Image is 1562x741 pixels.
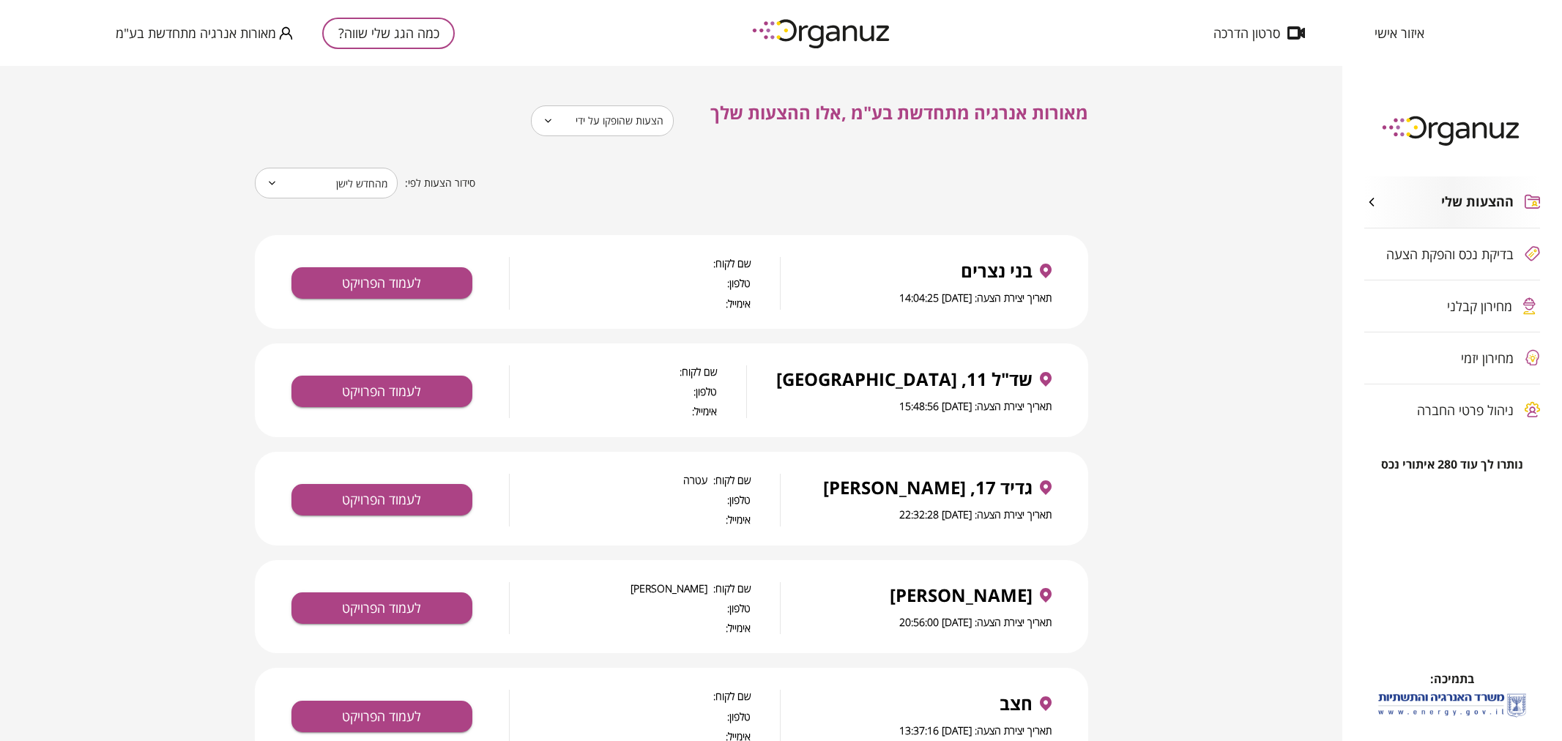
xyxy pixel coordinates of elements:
button: סרטון הדרכה [1191,26,1327,40]
span: תאריך יצירת הצעה: [DATE] 13:37:16 [899,723,1052,737]
button: ניהול פרטי החברה [1364,384,1540,436]
span: מאורות אנרגיה מתחדשת בע"מ [116,26,276,40]
span: גדיד 17, [PERSON_NAME] [823,477,1033,498]
span: אימייל: [510,405,717,417]
span: בדיקת נכס והפקת הצעה [1386,247,1514,261]
span: [PERSON_NAME] [890,585,1033,606]
button: מאורות אנרגיה מתחדשת בע"מ [116,24,293,42]
button: לעמוד הפרויקט [291,484,472,515]
span: אימייל: [510,513,751,526]
span: תאריך יצירת הצעה: [DATE] 15:48:56 [899,399,1052,413]
button: ההצעות שלי [1364,176,1540,228]
span: מחירון קבלני [1447,299,1512,313]
span: בני נצרים [961,261,1033,281]
span: איזור אישי [1375,26,1424,40]
span: טלפון: [510,710,751,723]
span: טלפון: [510,602,751,614]
span: טלפון: [510,385,717,398]
button: מחירון קבלני [1364,280,1540,332]
span: ניהול פרטי החברה [1417,403,1514,417]
span: טלפון: [510,277,751,289]
img: logo [742,13,903,53]
span: ההצעות שלי [1441,194,1514,210]
button: לעמוד הפרויקט [291,701,472,732]
img: לוגו משרד האנרגיה [1375,688,1529,722]
span: תאריך יצירת הצעה: [DATE] 14:04:25 [899,291,1052,305]
span: טלפון: [510,494,751,506]
span: שד"ל 11, [GEOGRAPHIC_DATA] [776,369,1033,390]
span: סידור הצעות לפי: [405,176,475,190]
button: בדיקת נכס והפקת הצעה [1364,228,1540,280]
div: מהחדש לישן [255,163,398,204]
span: תאריך יצירת הצעה: [DATE] 22:32:28 [899,507,1052,521]
span: נותרו לך עוד 280 איתורי נכס [1381,458,1523,472]
span: סרטון הדרכה [1213,26,1280,40]
span: חצב [1000,693,1033,714]
span: אימייל: [510,297,751,310]
span: שם לקוח: [510,365,717,378]
button: מחירון יזמי [1364,332,1540,384]
button: איזור אישי [1353,26,1446,40]
span: שם לקוח: עטרה [510,474,751,486]
span: תאריך יצירת הצעה: [DATE] 20:56:00 [899,615,1052,629]
button: כמה הגג שלי שווה? [322,18,455,49]
span: אימייל: [510,622,751,634]
button: לעמוד הפרויקט [291,592,472,624]
img: logo [1372,110,1533,150]
span: מחירון יזמי [1461,351,1514,365]
span: שם לקוח: [510,690,751,702]
button: לעמוד הפרויקט [291,376,472,407]
div: הצעות שהופקו על ידי [531,100,674,141]
span: מאורות אנרגיה מתחדשת בע"מ ,אלו ההצעות שלך [710,100,1088,124]
span: בתמיכה: [1430,671,1474,687]
span: שם לקוח: [510,257,751,269]
span: שם לקוח: [PERSON_NAME] [510,582,751,595]
button: לעמוד הפרויקט [291,267,472,299]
